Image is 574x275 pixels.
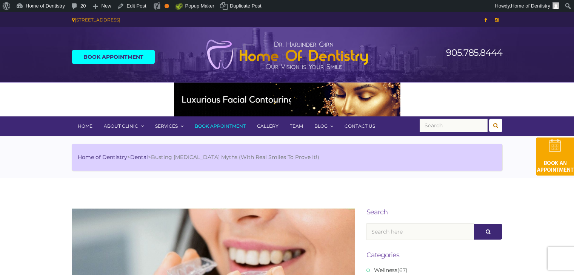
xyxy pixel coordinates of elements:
[420,119,488,132] input: Search
[511,3,550,9] span: Home of Dentistry
[446,47,502,58] a: 905.785.8444
[174,82,400,116] img: Medspa-Banner-Virtual-Consultation-2-1.gif
[309,116,339,136] a: Blog
[78,153,319,161] li: > >
[366,223,474,240] input: Search here
[78,154,127,160] a: Home of Dentistry
[202,39,372,70] img: Home of Dentistry
[366,266,497,274] li: (67)
[189,116,251,136] a: Book Appointment
[374,267,397,273] a: Wellness
[366,208,502,216] h3: Search
[72,16,282,24] div: [STREET_ADDRESS]
[284,116,309,136] a: Team
[251,116,284,136] a: Gallery
[366,251,502,259] h3: Categories
[72,50,155,64] a: Book Appointment
[149,116,189,136] a: Services
[130,154,148,160] a: Dental
[72,116,98,136] a: Home
[339,116,381,136] a: Contact Us
[98,116,149,136] a: About Clinic
[151,154,319,160] span: Busting [MEDICAL_DATA] Myths (With Real Smiles To Prove It!)
[536,137,574,176] img: book-an-appointment-hod-gld.png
